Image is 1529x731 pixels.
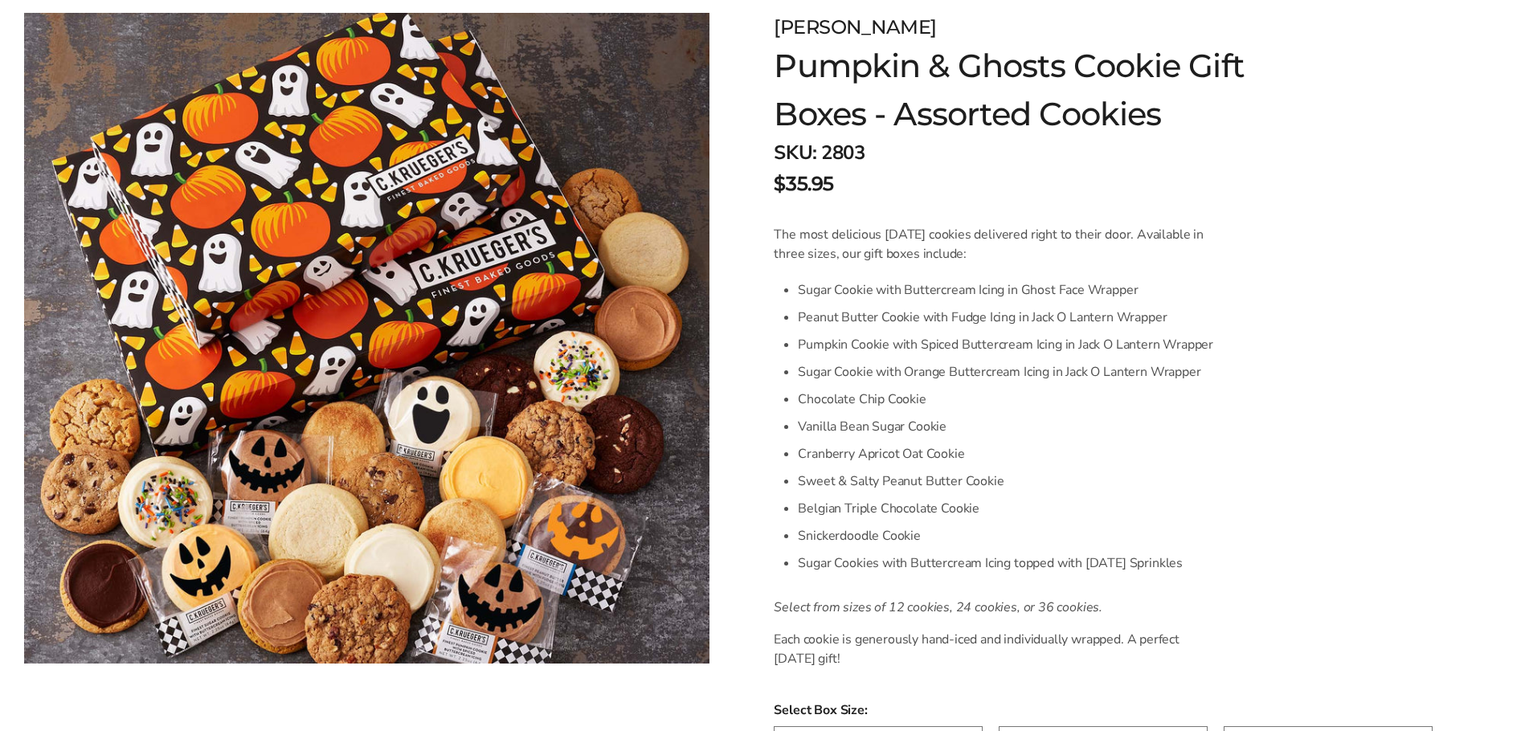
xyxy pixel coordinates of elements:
[798,468,1213,495] li: Sweet & Salty Peanut Butter Cookie
[774,700,1489,720] span: Select Box Size:
[798,276,1213,304] li: Sugar Cookie with Buttercream Icing in Ghost Face Wrapper
[798,358,1213,386] li: Sugar Cookie with Orange Buttercream Icing in Jack O Lantern Wrapper
[798,304,1213,331] li: Peanut Butter Cookie with Fudge Icing in Jack O Lantern Wrapper
[798,549,1213,577] li: Sugar Cookies with Buttercream Icing topped with [DATE] Sprinkles
[774,598,1102,616] em: Select from sizes of 12 cookies, 24 cookies, or 36 cookies.
[774,225,1213,263] p: The most delicious [DATE] cookies delivered right to their door. Available in three sizes, our gi...
[774,42,1286,138] h1: Pumpkin & Ghosts Cookie Gift Boxes - Assorted Cookies
[821,140,865,165] span: 2803
[798,495,1213,522] li: Belgian Triple Chocolate Cookie
[774,13,1286,42] div: [PERSON_NAME]
[774,169,833,198] span: $35.95
[774,140,816,165] strong: SKU:
[798,413,1213,440] li: Vanilla Bean Sugar Cookie
[798,522,1213,549] li: Snickerdoodle Cookie
[13,670,166,718] iframe: Sign Up via Text for Offers
[798,386,1213,413] li: Chocolate Chip Cookie
[774,630,1213,668] p: Each cookie is generously hand-iced and individually wrapped. A perfect [DATE] gift!
[798,440,1213,468] li: Cranberry Apricot Oat Cookie
[798,331,1213,358] li: Pumpkin Cookie with Spiced Buttercream Icing in Jack O Lantern Wrapper
[24,13,709,664] img: Pumpkin & Ghosts Cookie Gift Boxes - Assorted Cookies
